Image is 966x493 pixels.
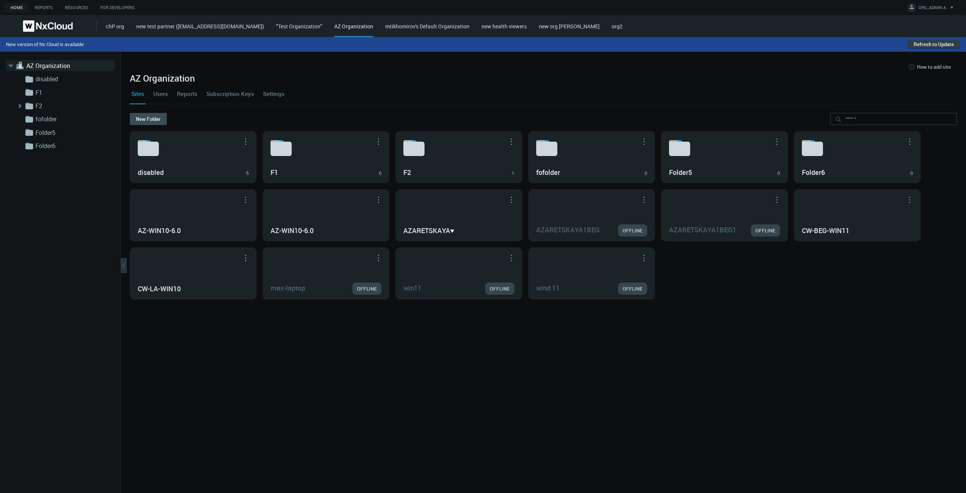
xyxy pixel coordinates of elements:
[379,170,381,177] div: 0
[138,226,181,235] nx-search-highlight: AZ-WIN10-6.0
[271,168,278,177] nx-search-highlight: F1
[130,83,146,104] a: Sites
[130,73,957,83] h2: AZ Organization
[136,23,264,30] a: new test partner ([EMAIL_ADDRESS][DOMAIN_NAME])
[612,23,623,30] a: org2
[385,23,469,30] a: mtikhomirov's Default Organization
[94,3,141,12] a: For Developers
[175,83,199,104] a: Reports
[910,170,913,177] div: 0
[918,5,947,13] span: ORG_ADMIN A.
[35,141,111,150] a: Folder6
[481,23,527,30] a: new health viewers
[539,23,600,30] a: new org [PERSON_NAME]
[35,74,111,83] a: disabled
[512,170,514,177] div: 1
[751,224,780,236] a: OFFLINE
[35,88,111,97] a: F1
[130,113,167,125] button: New Folder
[403,283,421,292] nx-search-highlight: win11
[536,283,560,292] nx-search-highlight: wind 11
[26,61,102,70] a: AZ Organization
[618,283,647,295] a: OFFLINE
[205,83,255,104] a: Subscription Keys
[917,64,951,70] span: How to add site
[271,283,305,292] nx-search-highlight: max-laptop
[152,83,169,104] a: Users
[29,3,59,12] a: Reports
[23,20,73,32] img: Nx Cloud logo
[536,225,600,234] nx-search-highlight: AZARETSKAYA1BEG
[271,226,314,235] nx-search-highlight: AZ-WIN10-6.0
[645,170,647,177] div: 0
[618,224,647,236] a: OFFLINE
[485,283,514,295] a: OFFLINE
[802,226,849,235] nx-search-highlight: CW-BEG-WIN11
[6,41,578,47] div: New version of Nx Cloud is available
[352,283,381,295] a: OFFLINE
[403,168,411,177] nx-search-highlight: F2
[138,284,181,293] nx-search-highlight: CW-LA-WIN10
[334,22,373,37] div: AZ Organization
[35,114,111,124] a: fofolder
[59,3,94,12] a: Resources
[276,23,322,30] a: "Test Organization"
[669,168,692,177] nx-search-highlight: Folder5
[802,168,825,177] nx-search-highlight: Folder6
[5,3,29,12] a: Home
[35,128,111,137] a: Folder5
[403,226,454,235] nx-search-highlight: AZARETSKAYA♥
[902,61,957,73] button: How to add site
[908,40,960,48] button: Refresh to Update
[138,168,164,177] nx-search-highlight: disabled
[536,168,560,177] nx-search-highlight: fofolder
[669,225,736,234] nx-search-highlight: AZARETSKAYA1BEG1
[261,83,286,104] a: Settings
[35,101,111,110] a: F2
[246,170,249,177] div: 5
[777,170,780,177] div: 0
[106,23,124,30] a: chP org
